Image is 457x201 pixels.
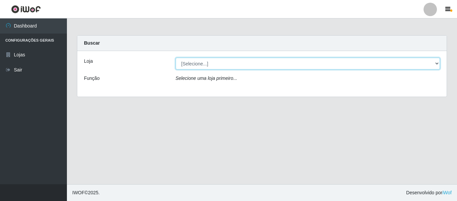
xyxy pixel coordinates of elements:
[84,58,93,65] label: Loja
[11,5,41,13] img: CoreUI Logo
[84,40,100,46] strong: Buscar
[406,189,452,196] span: Desenvolvido por
[72,190,85,195] span: IWOF
[84,75,100,82] label: Função
[72,189,100,196] span: © 2025 .
[442,190,452,195] a: iWof
[176,76,237,81] i: Selecione uma loja primeiro...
